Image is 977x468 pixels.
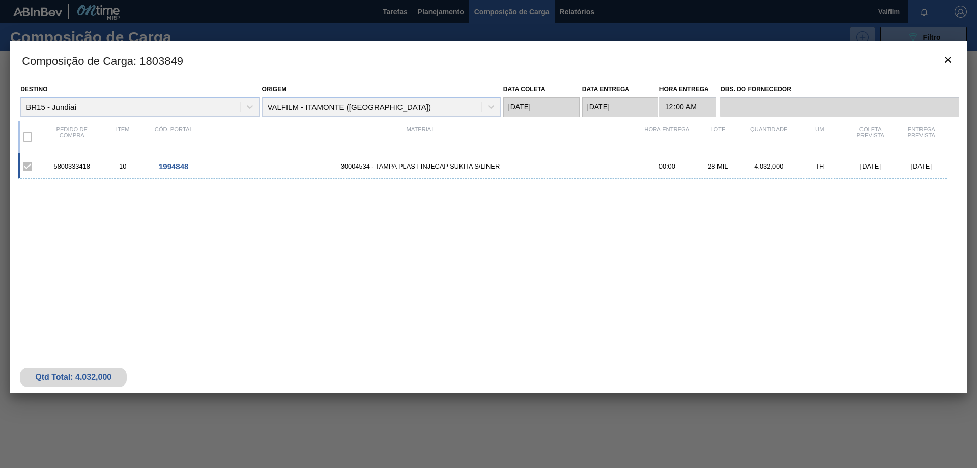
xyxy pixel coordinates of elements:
div: Material [199,126,642,148]
div: Ir para o Pedido [148,162,199,171]
div: 00:00 [642,162,693,170]
div: 5800333418 [46,162,97,170]
div: 28 MIL [693,162,743,170]
span: 30004534 - TAMPA PLAST INJECAP SUKITA S/LINER [199,162,642,170]
label: Origem [262,86,287,93]
div: UM [794,126,845,148]
div: Coleta Prevista [845,126,896,148]
div: 10 [97,162,148,170]
div: [DATE] [845,162,896,170]
input: dd/mm/yyyy [503,97,580,117]
div: Cód. Portal [148,126,199,148]
div: Item [97,126,148,148]
label: Obs. do Fornecedor [720,82,959,97]
input: dd/mm/yyyy [582,97,658,117]
div: Qtd Total: 4.032,000 [27,373,119,382]
div: Pedido de compra [46,126,97,148]
div: [DATE] [896,162,947,170]
h3: Composição de Carga : 1803849 [10,41,967,79]
div: 4.032,000 [743,162,794,170]
label: Destino [20,86,47,93]
div: Quantidade [743,126,794,148]
div: TH [794,162,845,170]
span: 1994848 [159,162,188,171]
label: Data coleta [503,86,545,93]
label: Hora Entrega [659,82,717,97]
div: Lote [693,126,743,148]
label: Data entrega [582,86,629,93]
div: Hora Entrega [642,126,693,148]
div: Entrega Prevista [896,126,947,148]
